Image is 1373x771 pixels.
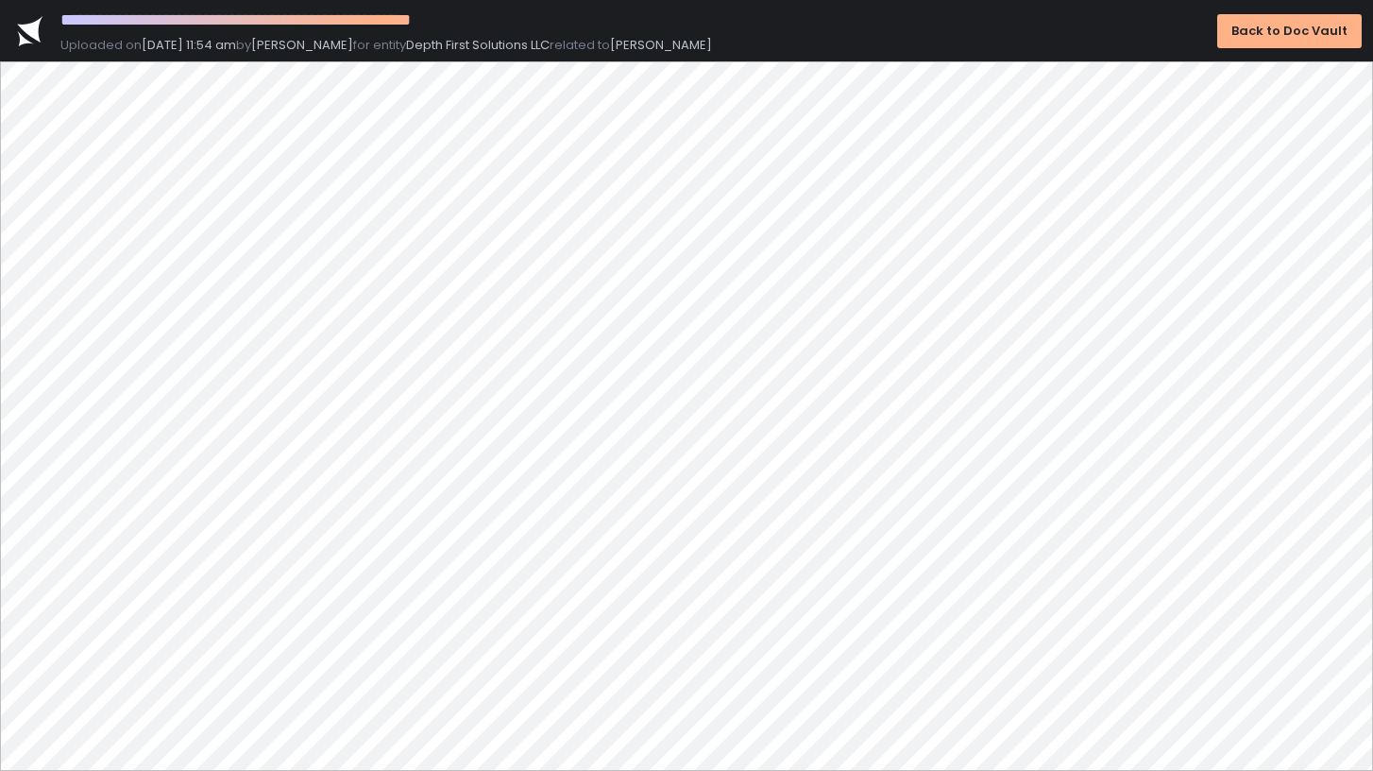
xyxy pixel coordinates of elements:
span: by [236,36,251,54]
span: [PERSON_NAME] [610,36,712,54]
span: [DATE] 11:54 am [142,36,236,54]
span: related to [550,36,610,54]
span: Depth First Solutions LLC [406,36,550,54]
span: Uploaded on [60,36,142,54]
button: Back to Doc Vault [1217,14,1362,48]
span: [PERSON_NAME] [251,36,353,54]
div: Back to Doc Vault [1231,23,1348,40]
span: for entity [353,36,406,54]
